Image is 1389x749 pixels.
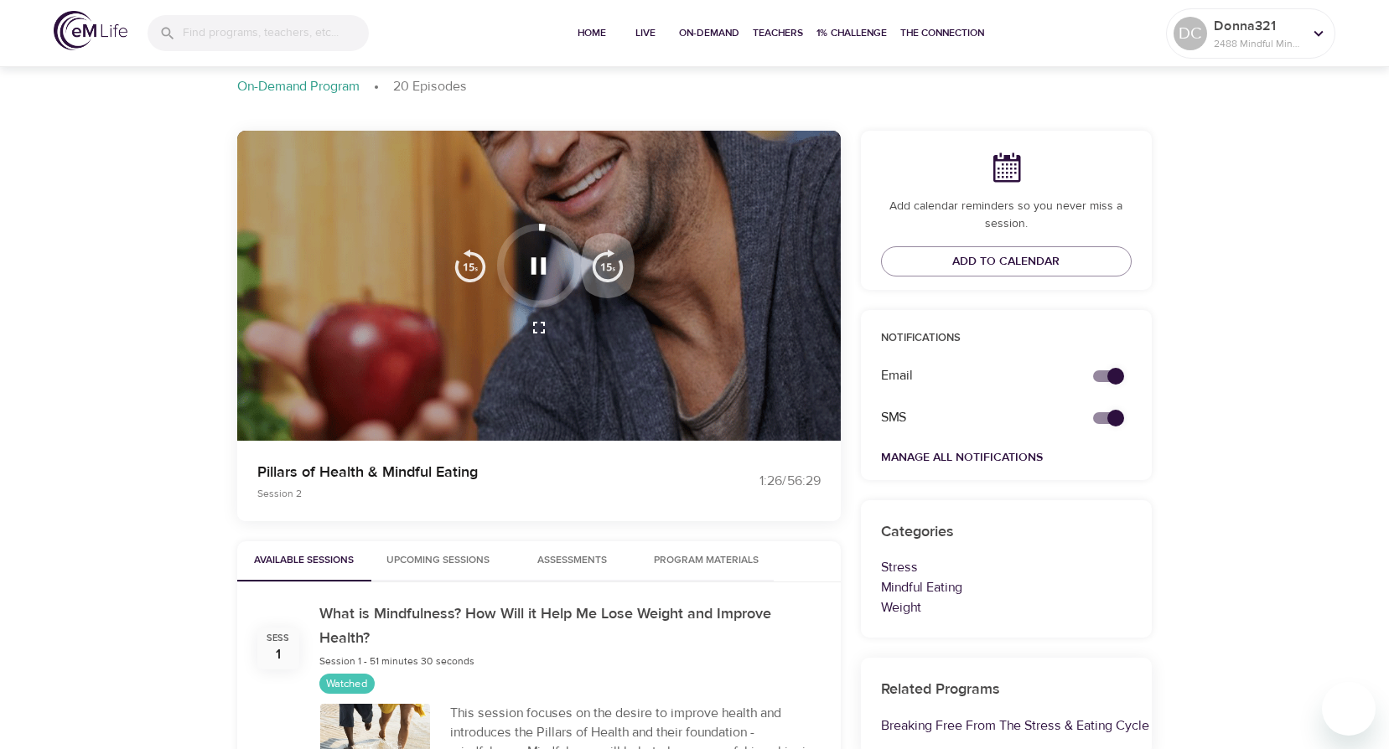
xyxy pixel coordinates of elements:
span: Home [572,24,612,42]
p: 2488 Mindful Minutes [1214,36,1303,51]
span: The Connection [900,24,984,42]
span: Available Sessions [247,552,361,570]
span: Live [625,24,666,42]
span: Add to Calendar [952,251,1060,272]
p: Weight [881,597,1132,617]
div: SMS [871,398,1074,437]
span: Teachers [753,24,803,42]
span: 1% Challenge [816,24,887,42]
div: 1 [276,645,281,664]
nav: breadcrumb [237,77,1153,97]
p: Stress [881,557,1132,577]
input: Find programs, teachers, etc... [183,15,369,51]
div: Email [871,356,1074,395]
p: Notifications [881,330,1132,347]
p: 20 Episodes [393,77,467,96]
a: Breaking Free From The Stress & Eating Cycle [881,717,1149,734]
a: Manage All Notifications [881,450,1043,465]
p: Add calendar reminders so you never miss a session. [881,198,1132,233]
div: DC [1174,17,1207,50]
div: 1:26 / 56:29 [695,472,821,491]
p: Pillars of Health & Mindful Eating [257,461,675,483]
span: Watched [319,676,375,692]
p: Session 2 [257,486,675,501]
h6: Related Programs [881,678,1132,702]
p: Donna321 [1214,16,1303,36]
h6: Categories [881,520,1132,545]
img: 15s_next.svg [591,249,625,282]
img: 15s_prev.svg [453,249,487,282]
p: On-Demand Program [237,77,360,96]
span: On-Demand [679,24,739,42]
h6: What is Mindfulness? How Will it Help Me Lose Weight and Improve Health? [319,602,821,651]
div: Sess [267,632,289,645]
span: Upcoming Sessions [381,552,495,570]
span: Assessments [537,552,607,570]
img: logo [54,11,127,50]
span: Program Materials [650,552,764,570]
button: Add to Calendar [881,246,1132,277]
span: Session 1 - 51 minutes 30 seconds [319,654,474,668]
iframe: Button to launch messaging window [1322,682,1376,736]
p: Mindful Eating [881,577,1132,597]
